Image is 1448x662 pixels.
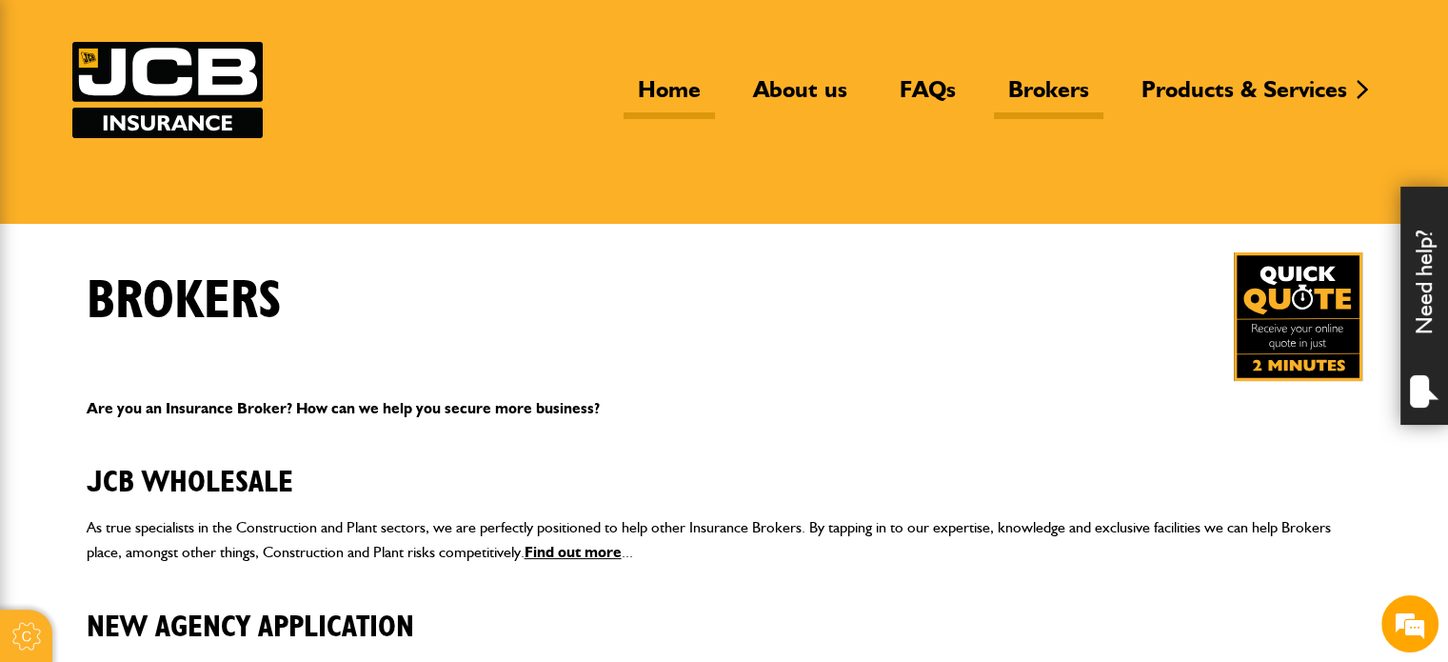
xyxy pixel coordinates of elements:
[87,580,1362,645] h2: New Agency Application
[994,75,1103,119] a: Brokers
[87,515,1362,564] p: As true specialists in the Construction and Plant sectors, we are perfectly positioned to help ot...
[72,42,263,138] a: JCB Insurance Services
[87,270,282,333] h1: Brokers
[25,176,347,218] input: Enter your last name
[87,396,1362,421] p: Are you an Insurance Broker? How can we help you secure more business?
[99,107,320,131] div: Chat with us now
[25,232,347,274] input: Enter your email address
[1127,75,1361,119] a: Products & Services
[624,75,715,119] a: Home
[87,435,1362,500] h2: JCB Wholesale
[1234,252,1362,381] a: Get your insurance quote in just 2-minutes
[1400,187,1448,425] div: Need help?
[72,42,263,138] img: JCB Insurance Services logo
[885,75,970,119] a: FAQs
[1234,252,1362,381] img: Quick Quote
[25,345,347,502] textarea: Type your message and hit 'Enter'
[32,106,80,132] img: d_20077148190_company_1631870298795_20077148190
[739,75,862,119] a: About us
[259,518,346,544] em: Start Chat
[25,289,347,331] input: Enter your phone number
[525,543,622,561] a: Find out more
[312,10,358,55] div: Minimize live chat window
